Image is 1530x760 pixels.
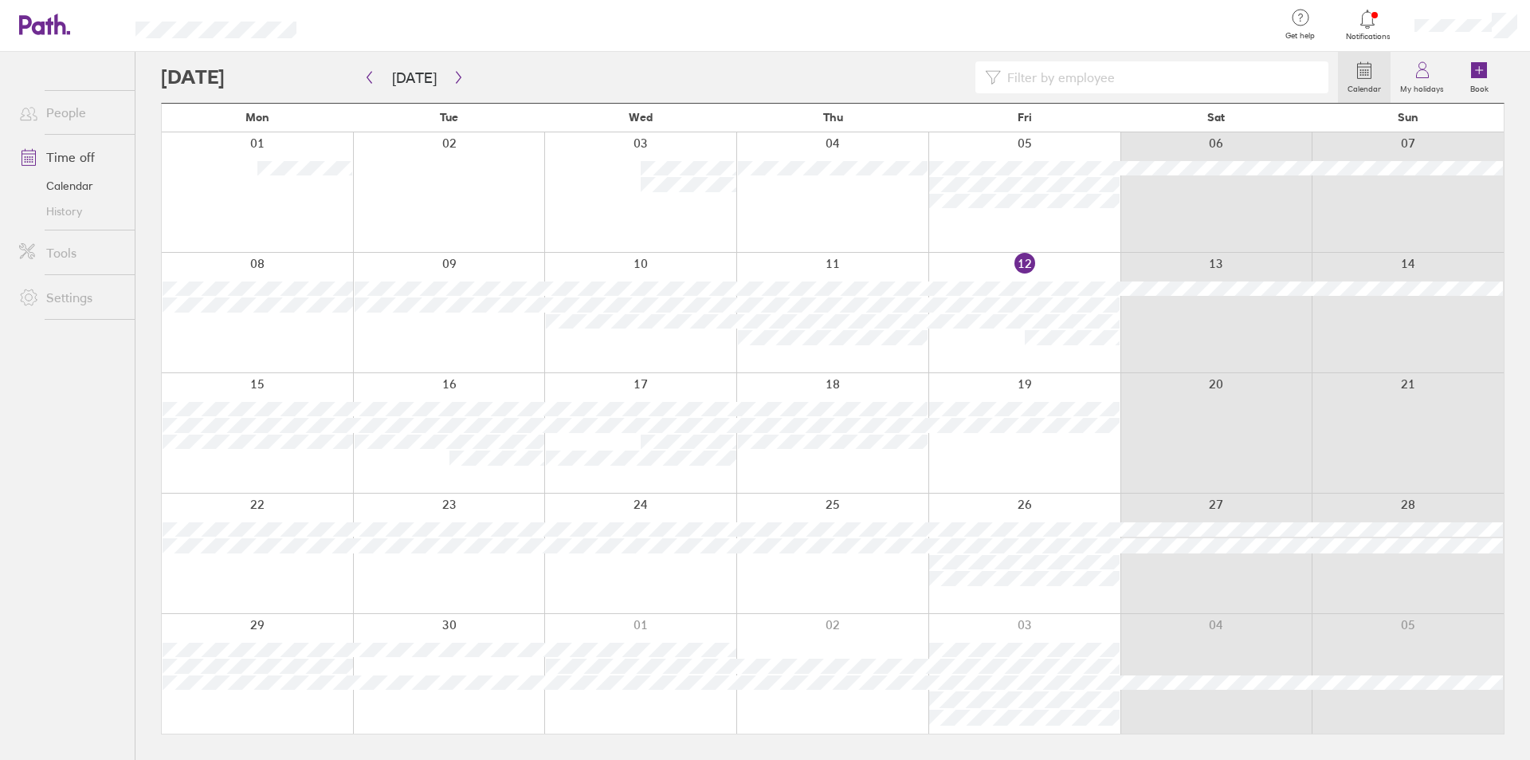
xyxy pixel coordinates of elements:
a: Time off [6,141,135,173]
a: Notifications [1342,8,1394,41]
span: Sun [1398,111,1418,124]
span: Get help [1274,31,1326,41]
label: My holidays [1391,80,1453,94]
a: People [6,96,135,128]
input: Filter by employee [1001,62,1319,93]
span: Thu [823,111,843,124]
label: Book [1461,80,1498,94]
span: Fri [1018,111,1032,124]
span: Wed [629,111,653,124]
a: Book [1453,52,1504,103]
a: Calendar [1338,52,1391,103]
a: Calendar [6,173,135,199]
a: History [6,199,135,224]
a: Tools [6,237,135,269]
span: Tue [440,111,458,124]
a: Settings [6,282,135,313]
label: Calendar [1338,80,1391,94]
a: My holidays [1391,52,1453,103]
button: [DATE] [379,65,449,91]
span: Mon [245,111,269,124]
span: Notifications [1342,32,1394,41]
span: Sat [1207,111,1225,124]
